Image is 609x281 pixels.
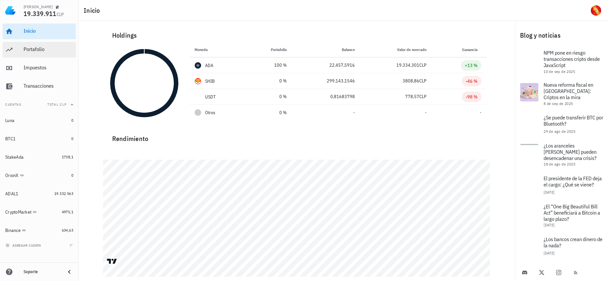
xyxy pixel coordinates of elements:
[3,79,76,94] a: Transacciones
[5,154,24,160] div: StakeAda
[292,42,360,58] th: Balance
[24,4,53,9] div: [PERSON_NAME]
[544,251,554,255] span: [DATE]
[251,62,287,69] div: 100 %
[5,228,21,233] div: Binance
[515,78,609,110] a: Nueva reforma fiscal en [GEOGRAPHIC_DATA]: Criptos en la mira 8 de sep de 2025
[5,5,16,16] img: LedgiFi
[3,113,76,128] a: Luna 0
[544,142,597,161] span: ¿Los aranceles [PERSON_NAME] pueden desencadenar una crisis?
[189,42,245,58] th: Moneda
[195,94,201,100] div: USDT-icon
[54,191,73,196] span: 19.332.563
[353,110,355,115] span: -
[544,114,603,127] span: ¿Se puede transferir BTC por Bluetooth?
[205,94,216,100] div: USDT
[251,109,287,116] div: 0 %
[515,139,609,171] a: ¿Los aranceles [PERSON_NAME] pueden desencadenar una crisis? 18 de ago de 2025
[3,167,76,183] a: OrionX 0
[396,62,419,68] span: 19.334.301
[544,69,575,74] span: 10 de sep de 2025
[205,62,214,69] div: ADA
[515,232,609,260] a: ¿Los bancos crean dinero de la nada? [DATE]
[544,222,554,227] span: [DATE]
[251,93,287,100] div: 0 %
[3,97,76,113] button: CuentasTotal CLP
[544,81,593,100] span: Nueva reforma fiscal en [GEOGRAPHIC_DATA]: Criptos en la mira
[515,46,609,78] a: NPM pone en riesgo transacciones cripto desde JavaScript 10 de sep de 2025
[515,25,609,46] div: Blog y noticias
[3,149,76,165] a: StakeAda 1738,1
[71,118,73,123] span: 0
[544,236,602,249] span: ¿Los bancos crean dinero de la nada?
[7,243,41,248] span: agregar cuenta
[24,28,73,34] div: Inicio
[3,131,76,147] a: BTC1 0
[3,204,76,220] a: CryptoMarket 4975,1
[466,78,478,84] div: -46 %
[24,46,73,52] div: Portafolio
[195,62,201,69] div: ADA-icon
[47,102,67,107] span: Total CLP
[107,128,487,144] div: Rendimiento
[24,9,57,18] span: 19.339.911
[544,203,600,222] span: ¿El “One Big Beautiful Bill Act” beneficiará a Bitcoin a largo plazo?
[4,242,44,249] button: agregar cuenta
[3,42,76,58] a: Portafolio
[57,11,64,17] span: CLP
[544,129,575,134] span: 29 de ago de 2025
[297,62,355,69] div: 22.457,5916
[465,62,478,69] div: +13 %
[245,42,292,58] th: Portafolio
[5,136,16,142] div: BTC1
[71,173,73,178] span: 0
[3,186,76,202] a: ADAL1 19.332.563
[106,258,118,264] a: Charting by TradingView
[544,190,554,195] span: [DATE]
[251,78,287,84] div: 0 %
[62,154,73,159] span: 1738,1
[107,25,487,46] div: Holdings
[425,110,426,115] span: -
[419,62,426,68] span: CLP
[544,162,575,167] span: 18 de ago de 2025
[5,209,31,215] div: CryptoMarket
[515,171,609,200] a: El presidente de la FED deja el cargo: ¿Qué se viene? [DATE]
[5,173,19,178] div: OrionX
[5,118,14,123] div: Luna
[62,228,73,233] span: 634,63
[205,78,215,84] div: SHIB
[24,269,60,274] div: Soporte
[515,110,609,139] a: ¿Se puede transferir BTC por Bluetooth? 29 de ago de 2025
[62,209,73,214] span: 4975,1
[591,5,601,16] div: avatar
[84,5,103,16] h1: Inicio
[3,222,76,238] a: Binance 634,63
[360,42,432,58] th: Valor de mercado
[403,78,419,84] span: 3808,86
[466,94,478,100] div: -98 %
[462,47,481,52] span: Ganancia
[5,191,18,197] div: ADAL1
[544,49,600,68] span: NPM pone en riesgo transacciones cripto desde JavaScript
[405,94,419,99] span: 778,57
[3,24,76,39] a: Inicio
[24,64,73,71] div: Impuestos
[205,109,215,116] span: Otros
[297,78,355,84] div: 299.143,1546
[515,200,609,232] a: ¿El “One Big Beautiful Bill Act” beneficiará a Bitcoin a largo plazo? [DATE]
[419,94,426,99] span: CLP
[419,78,426,84] span: CLP
[71,136,73,141] span: 0
[3,60,76,76] a: Impuestos
[544,175,602,188] span: El presidente de la FED deja el cargo: ¿Qué se viene?
[297,93,355,100] div: 0,81683798
[24,83,73,89] div: Transacciones
[195,78,201,84] div: SHIB-icon
[480,110,481,115] span: -
[544,101,573,106] span: 8 de sep de 2025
